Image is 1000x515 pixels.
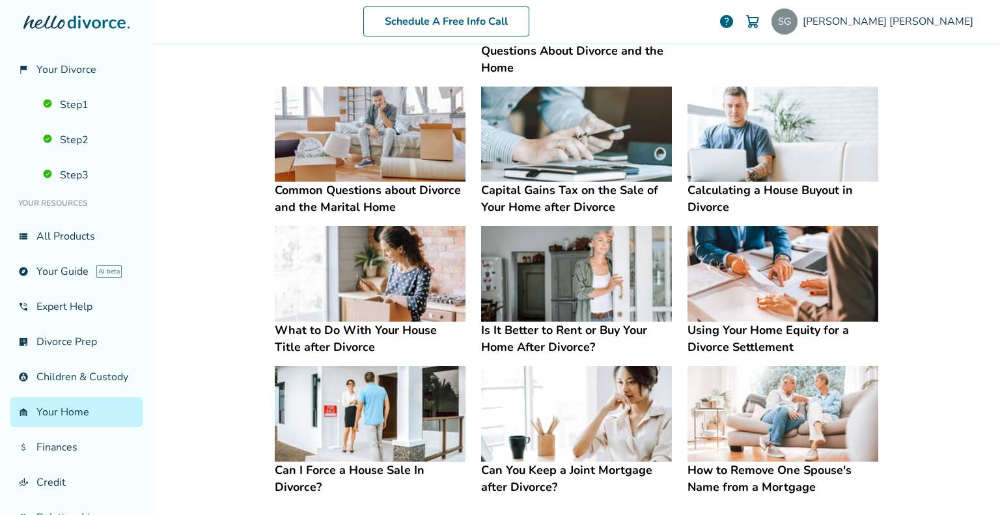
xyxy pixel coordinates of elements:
[275,87,465,182] img: Common Questions about Divorce and the Marital Home
[719,14,734,29] a: help
[481,25,672,76] h4: A Real Estate Expert Answers Top Questions About Divorce and the Home
[481,322,672,355] h4: Is It Better to Rent or Buy Your Home After Divorce?
[935,452,1000,515] iframe: Chat Widget
[275,226,465,322] img: What to Do With Your House Title after Divorce
[481,182,672,216] h4: Capital Gains Tax on the Sale of Your Home after Divorce
[275,462,465,495] h4: Can I Force a House Sale In Divorce?
[10,432,143,462] a: attach_moneyFinances
[687,87,878,182] img: Calculating a House Buyout in Divorce
[275,366,465,495] a: Can I Force a House Sale In Divorce?Can I Force a House Sale In Divorce?
[687,226,878,322] img: Using Your Home Equity for a Divorce Settlement
[10,190,143,216] li: Your Resources
[96,265,122,278] span: AI beta
[481,87,672,182] img: Capital Gains Tax on the Sale of Your Home after Divorce
[687,87,878,216] a: Calculating a House Buyout in DivorceCalculating a House Buyout in Divorce
[363,7,529,36] a: Schedule A Free Info Call
[481,226,672,355] a: Is It Better to Rent or Buy Your Home After Divorce?Is It Better to Rent or Buy Your Home After D...
[275,366,465,462] img: Can I Force a House Sale In Divorce?
[275,322,465,355] h4: What to Do With Your House Title after Divorce
[18,372,29,382] span: account_child
[35,125,143,155] a: Step2
[481,462,672,495] h4: Can You Keep a Joint Mortgage after Divorce?
[18,301,29,312] span: phone_in_talk
[10,362,143,392] a: account_childChildren & Custody
[35,90,143,120] a: Step1
[687,182,878,216] h4: Calculating a House Buyout in Divorce
[687,366,878,462] img: How to Remove One Spouse's Name from a Mortgage
[10,257,143,286] a: exploreYour GuideAI beta
[35,160,143,190] a: Step3
[18,407,29,417] span: garage_home
[10,397,143,427] a: garage_homeYour Home
[803,14,979,29] span: [PERSON_NAME] [PERSON_NAME]
[10,467,143,497] a: finance_modeCredit
[10,292,143,322] a: phone_in_talkExpert Help
[36,63,96,77] span: Your Divorce
[275,226,465,355] a: What to Do With Your House Title after DivorceWhat to Do With Your House Title after Divorce
[18,442,29,452] span: attach_money
[18,266,29,277] span: explore
[18,64,29,75] span: flag_2
[18,231,29,242] span: view_list
[687,366,878,495] a: How to Remove One Spouse's Name from a MortgageHow to Remove One Spouse's Name from a Mortgage
[481,226,672,322] img: Is It Better to Rent or Buy Your Home After Divorce?
[10,55,143,85] a: flag_2Your Divorce
[481,366,672,495] a: Can You Keep a Joint Mortgage after Divorce?Can You Keep a Joint Mortgage after Divorce?
[687,462,878,495] h4: How to Remove One Spouse's Name from a Mortgage
[771,8,798,35] img: pasleys@aol.com
[10,221,143,251] a: view_listAll Products
[481,87,672,216] a: Capital Gains Tax on the Sale of Your Home after DivorceCapital Gains Tax on the Sale of Your Hom...
[18,337,29,347] span: list_alt_check
[18,477,29,488] span: finance_mode
[687,322,878,355] h4: Using Your Home Equity for a Divorce Settlement
[275,182,465,216] h4: Common Questions about Divorce and the Marital Home
[275,87,465,216] a: Common Questions about Divorce and the Marital HomeCommon Questions about Divorce and the Marital...
[687,226,878,355] a: Using Your Home Equity for a Divorce SettlementUsing Your Home Equity for a Divorce Settlement
[10,327,143,357] a: list_alt_checkDivorce Prep
[745,14,760,29] img: Cart
[481,366,672,462] img: Can You Keep a Joint Mortgage after Divorce?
